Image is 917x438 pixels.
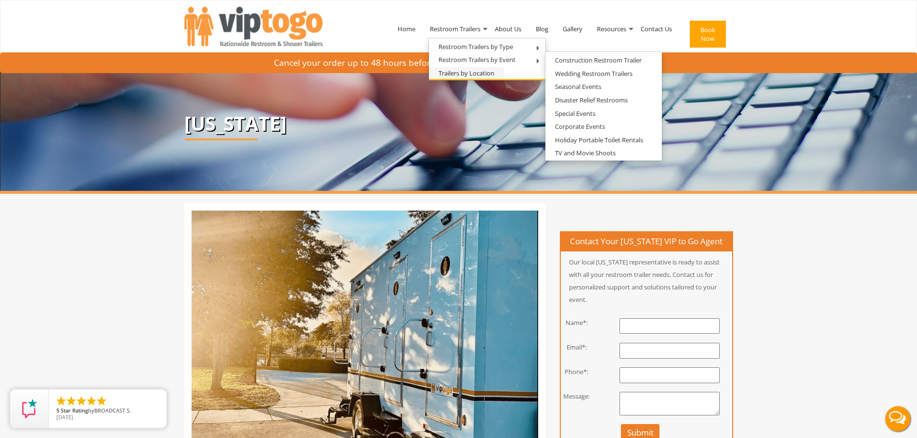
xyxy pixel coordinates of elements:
[94,407,131,414] span: BROADCAST S.
[561,256,732,306] p: Our local [US_STATE] representative is ready to assist with all your restroom trailer needs. Cont...
[554,367,600,376] div: Phone*:
[488,4,529,54] a: About Us
[55,395,67,407] li: 
[429,41,523,53] a: Restroom Trailers by Type
[20,399,39,418] img: Review Rating
[545,134,653,146] a: Holiday Portable Toilet Rentals
[56,408,159,414] span: by
[529,4,555,54] a: Blog
[545,121,615,133] a: Corporate Events
[429,54,525,66] a: Restroom Trailers by Event
[429,67,504,79] a: Trailers by Location
[545,94,637,106] a: Disaster Relief Restrooms
[545,68,642,80] a: Wedding Restroom Trailers
[554,318,600,327] div: Name*:
[545,108,605,120] a: Special Events
[590,4,633,54] a: Resources
[554,392,600,401] div: Message:
[545,54,651,66] a: Construction Restroom Trailer
[423,4,488,54] a: Restroom Trailers
[390,4,423,54] a: Home
[76,395,87,407] li: 
[56,413,73,421] span: [DATE]
[56,407,59,414] span: 5
[545,81,611,93] a: Seasonal Events
[61,407,88,414] span: Star Rating
[690,21,726,48] button: Book Now
[554,343,600,352] div: Email*:
[561,232,732,251] h4: Contact Your [US_STATE] VIP to Go Agent
[96,395,107,407] li: 
[878,400,917,438] button: Live Chat
[555,4,590,54] a: Gallery
[679,4,733,68] a: Book Now
[545,147,625,159] a: TV and Movie Shoots
[184,113,733,134] p: [US_STATE]
[65,395,77,407] li: 
[184,7,323,46] img: VIPTOGO
[633,4,679,54] a: Contact Us
[86,395,97,407] li: 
